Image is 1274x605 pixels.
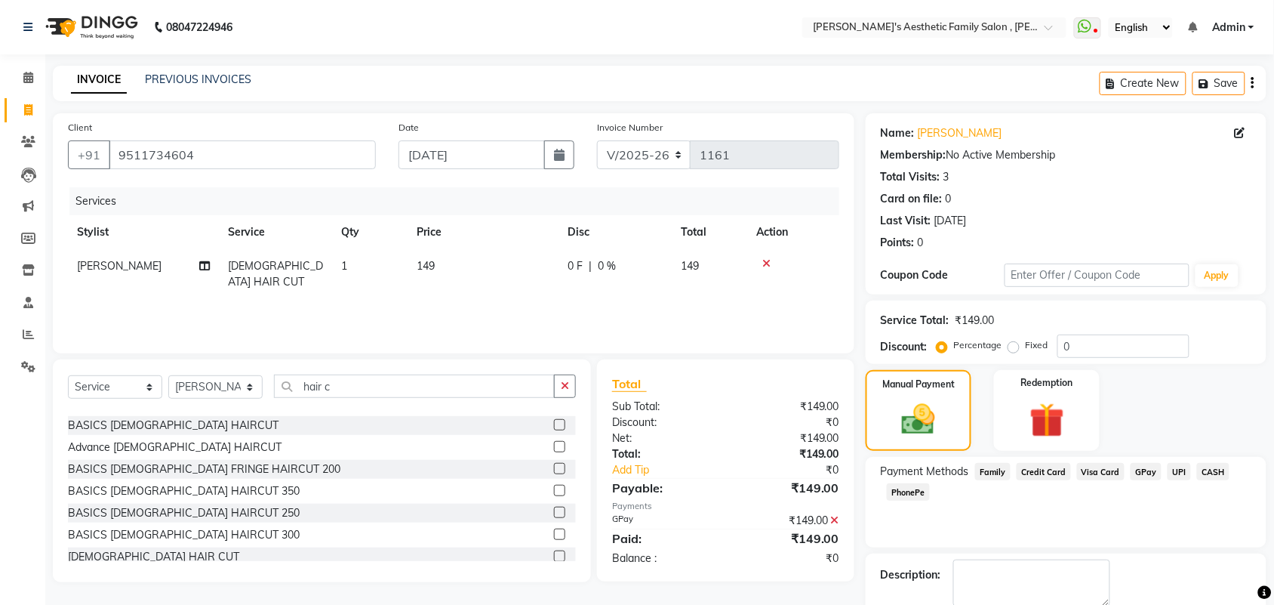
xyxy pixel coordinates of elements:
div: Services [69,187,851,215]
button: Apply [1196,264,1239,287]
input: Enter Offer / Coupon Code [1005,264,1189,287]
th: Service [219,215,332,249]
span: Admin [1212,20,1245,35]
img: _gift.svg [1019,399,1076,442]
div: Sub Total: [601,399,726,415]
div: BASICS [DEMOGRAPHIC_DATA] HAIRCUT 300 [68,527,300,543]
div: Paid: [601,529,726,548]
span: 0 % [598,258,616,274]
button: Save [1192,72,1245,95]
div: 0 [946,191,952,207]
span: Payment Methods [881,464,969,480]
div: [DATE] [934,213,967,229]
span: Visa Card [1077,463,1125,480]
a: [PERSON_NAME] [918,125,1002,141]
div: Membership: [881,147,946,163]
label: Fixed [1026,338,1048,352]
div: Discount: [881,339,928,355]
div: 0 [918,235,924,251]
div: Balance : [601,551,726,566]
th: Action [747,215,839,249]
span: | [589,258,592,274]
div: Payments [612,500,839,513]
label: Manual Payment [882,378,955,391]
div: GPay [601,513,726,529]
label: Client [68,121,92,134]
span: Total [612,376,647,392]
label: Invoice Number [597,121,663,134]
div: ₹149.00 [725,513,851,529]
div: Name: [881,125,915,141]
div: Description: [881,567,941,583]
div: Net: [601,431,726,446]
div: ₹149.00 [725,529,851,548]
input: Search by Name/Mobile/Email/Code [109,140,376,169]
span: [PERSON_NAME] [77,259,162,273]
div: Points: [881,235,915,251]
img: _cash.svg [891,400,946,439]
span: CASH [1197,463,1229,480]
div: ₹0 [746,462,851,478]
div: [DEMOGRAPHIC_DATA] HAIR CUT [68,549,239,565]
th: Price [408,215,559,249]
span: GPay [1131,463,1162,480]
div: ₹0 [725,415,851,431]
span: PhonePe [887,483,930,501]
a: PREVIOUS INVOICES [145,73,251,86]
a: INVOICE [71,66,127,94]
img: logo [38,6,142,48]
th: Stylist [68,215,219,249]
div: Service Total: [881,313,949,329]
span: [DEMOGRAPHIC_DATA] HAIR CUT [228,259,323,289]
button: Create New [1100,72,1186,95]
span: Credit Card [1017,463,1071,480]
div: ₹149.00 [725,399,851,415]
a: Add Tip [601,462,746,478]
span: Family [975,463,1011,480]
div: Card on file: [881,191,943,207]
span: 149 [681,259,699,273]
label: Redemption [1021,376,1073,390]
div: ₹0 [725,551,851,566]
div: BASICS [DEMOGRAPHIC_DATA] HAIRCUT 250 [68,505,300,521]
div: ₹149.00 [725,431,851,446]
div: No Active Membership [881,147,1251,163]
b: 08047224946 [166,6,232,48]
div: Last Visit: [881,213,931,229]
label: Date [399,121,419,134]
input: Search or Scan [274,375,555,398]
div: BASICS [DEMOGRAPHIC_DATA] FRINGE HAIRCUT 200 [68,461,340,477]
div: Advance [DEMOGRAPHIC_DATA] HAIRCUT [68,440,282,455]
div: Discount: [601,415,726,431]
span: 149 [417,259,435,273]
div: BASICS [DEMOGRAPHIC_DATA] HAIRCUT [68,418,278,434]
th: Qty [332,215,408,249]
div: ₹149.00 [725,446,851,462]
div: Coupon Code [881,267,1005,283]
th: Disc [559,215,672,249]
span: 0 F [568,258,583,274]
div: ₹149.00 [725,479,851,497]
span: 1 [341,259,347,273]
div: Payable: [601,479,726,497]
div: Total Visits: [881,169,940,185]
div: 3 [943,169,949,185]
button: +91 [68,140,110,169]
th: Total [672,215,747,249]
div: Total: [601,446,726,462]
label: Percentage [954,338,1002,352]
div: ₹149.00 [956,313,995,329]
span: UPI [1168,463,1191,480]
div: BASICS [DEMOGRAPHIC_DATA] HAIRCUT 350 [68,483,300,499]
